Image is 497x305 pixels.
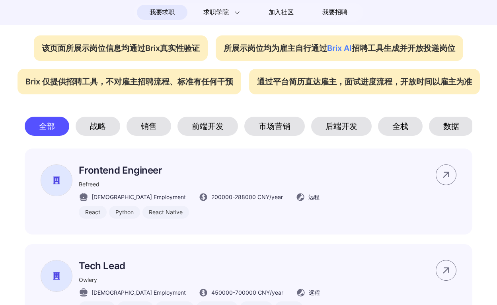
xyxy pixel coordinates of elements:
[76,117,120,136] div: 战略
[92,288,186,297] span: [DEMOGRAPHIC_DATA] Employment
[378,117,423,136] div: 全栈
[150,6,175,19] span: 我要求职
[79,181,99,188] span: Befreed
[244,117,305,136] div: 市场营销
[109,206,140,219] div: Python
[311,117,372,136] div: 后端开发
[322,8,347,17] span: 我要招聘
[127,117,171,136] div: 销售
[92,193,186,201] span: [DEMOGRAPHIC_DATA] Employment
[142,206,189,219] div: React Native
[269,6,294,19] span: 加入社区
[25,117,69,136] div: 全部
[79,260,320,272] p: Tech Lead
[429,117,474,136] div: 数据
[79,206,107,219] div: React
[79,164,320,176] p: Frontend Engineer
[216,35,463,61] div: 所展示岗位均为雇主自行通过 招聘工具生成并开放投递岗位
[211,288,283,297] span: 450000 - 700000 CNY /year
[308,193,320,201] span: 远程
[79,276,97,283] span: Owlery
[211,193,283,201] span: 200000 - 288000 CNY /year
[327,43,352,53] span: Brix AI
[177,117,238,136] div: 前端开发
[249,69,480,94] div: 通过平台简历直达雇主，面试进度流程，开放时间以雇主为准
[34,35,208,61] div: 该页面所展示岗位信息均通过Brix真实性验证
[203,8,228,17] span: 求职学院
[18,69,241,94] div: Brix 仅提供招聘工具，不对雇主招聘流程、标准有任何干预
[309,288,320,297] span: 远程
